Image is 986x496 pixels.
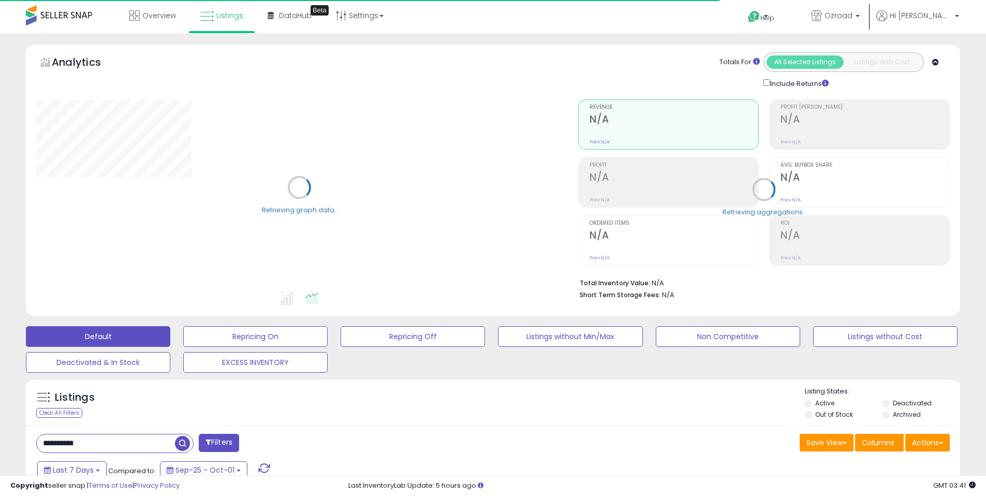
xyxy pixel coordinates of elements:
[26,352,170,373] button: Deactivated & In Stock
[55,390,95,405] h5: Listings
[767,55,844,69] button: All Selected Listings
[740,3,794,34] a: Help
[855,434,904,451] button: Columns
[262,205,337,214] div: Retrieving graph data..
[843,55,920,69] button: Listings With Cost
[862,437,894,448] span: Columns
[279,10,312,21] span: DataHub
[53,465,94,475] span: Last 7 Days
[719,57,760,67] div: Totals For
[800,434,853,451] button: Save View
[52,55,121,72] h5: Analytics
[825,10,852,21] span: Ozroad
[890,10,952,21] span: Hi [PERSON_NAME]
[37,461,107,479] button: Last 7 Days
[815,410,853,419] label: Out of Stock
[36,408,82,418] div: Clear All Filters
[893,399,932,407] label: Deactivated
[813,326,958,347] button: Listings without Cost
[142,10,176,21] span: Overview
[183,326,328,347] button: Repricing On
[10,481,180,491] div: seller snap | |
[905,434,950,451] button: Actions
[893,410,921,419] label: Archived
[933,480,976,490] span: 2025-10-9 03:41 GMT
[216,10,243,21] span: Listings
[134,480,180,490] a: Privacy Policy
[656,326,800,347] button: Non Competitive
[160,461,247,479] button: Sep-25 - Oct-01
[89,480,133,490] a: Terms of Use
[199,434,239,452] button: Filters
[175,465,234,475] span: Sep-25 - Oct-01
[756,77,841,89] div: Include Returns
[311,5,329,16] div: Tooltip anchor
[341,326,485,347] button: Repricing Off
[805,387,960,397] p: Listing States:
[815,399,834,407] label: Active
[760,13,774,22] span: Help
[183,352,328,373] button: EXCESS INVENTORY
[876,10,959,34] a: Hi [PERSON_NAME]
[108,466,156,476] span: Compared to:
[348,481,976,491] div: Last InventoryLab Update: 5 hours ago.
[747,10,760,23] i: Get Help
[10,480,48,490] strong: Copyright
[498,326,642,347] button: Listings without Min/Max
[723,207,806,216] div: Retrieving aggregations..
[26,326,170,347] button: Default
